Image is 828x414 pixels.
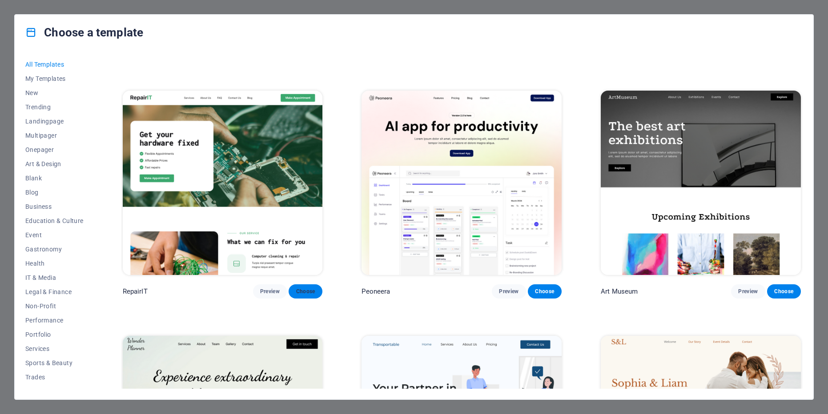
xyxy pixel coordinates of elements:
span: Business [25,203,84,210]
button: Business [25,199,84,214]
span: Choose [774,288,794,295]
button: Legal & Finance [25,285,84,299]
button: Services [25,342,84,356]
button: Blog [25,185,84,199]
span: Preview [260,288,280,295]
button: Education & Culture [25,214,84,228]
button: Art & Design [25,157,84,171]
button: My Templates [25,72,84,86]
button: Non-Profit [25,299,84,313]
span: Trending [25,103,84,111]
span: Onepager [25,146,84,153]
span: Gastronomy [25,246,84,253]
span: Portfolio [25,331,84,338]
span: Education & Culture [25,217,84,224]
img: Peoneera [362,91,562,275]
img: RepairIT [123,91,323,275]
span: Event [25,231,84,239]
span: Choose [296,288,315,295]
span: Preview [499,288,519,295]
button: Preview [492,284,526,299]
button: Trending [25,100,84,114]
button: Choose [289,284,322,299]
button: Choose [528,284,562,299]
p: RepairIT [123,287,148,296]
button: Choose [767,284,801,299]
span: Art & Design [25,160,84,167]
button: Performance [25,313,84,327]
h4: Choose a template [25,25,143,40]
span: All Templates [25,61,84,68]
span: Multipager [25,132,84,139]
button: Landingpage [25,114,84,128]
button: Portfolio [25,327,84,342]
span: Blog [25,189,84,196]
button: Preview [253,284,287,299]
span: New [25,89,84,96]
span: Non-Profit [25,303,84,310]
span: Trades [25,374,84,381]
button: New [25,86,84,100]
p: Art Museum [601,287,638,296]
span: Sports & Beauty [25,359,84,366]
button: IT & Media [25,271,84,285]
button: Event [25,228,84,242]
button: Travel [25,384,84,398]
span: Performance [25,317,84,324]
span: My Templates [25,75,84,82]
span: Health [25,260,84,267]
span: Travel [25,388,84,395]
button: All Templates [25,57,84,72]
button: Sports & Beauty [25,356,84,370]
span: Choose [535,288,555,295]
button: Trades [25,370,84,384]
button: Gastronomy [25,242,84,256]
img: Art Museum [601,91,801,275]
span: Services [25,345,84,352]
span: Landingpage [25,118,84,125]
span: Preview [738,288,758,295]
button: Preview [731,284,765,299]
button: Multipager [25,128,84,143]
button: Onepager [25,143,84,157]
button: Blank [25,171,84,185]
span: IT & Media [25,274,84,281]
span: Blank [25,175,84,182]
button: Health [25,256,84,271]
p: Peoneera [362,287,390,296]
span: Legal & Finance [25,288,84,295]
